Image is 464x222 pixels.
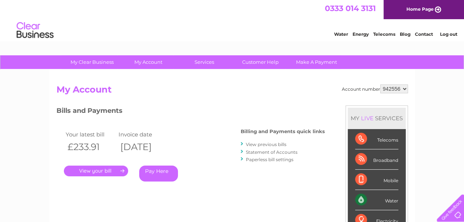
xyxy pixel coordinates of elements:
div: Account number [342,84,408,93]
div: Broadband [355,149,398,170]
td: Your latest bill [64,129,117,139]
a: Services [174,55,235,69]
img: logo.png [16,19,54,42]
div: Mobile [355,170,398,190]
h4: Billing and Payments quick links [241,129,325,134]
a: Customer Help [230,55,291,69]
td: Invoice date [117,129,170,139]
h3: Bills and Payments [56,105,325,118]
div: LIVE [360,115,375,122]
a: Contact [415,31,433,37]
a: My Clear Business [62,55,123,69]
div: MY SERVICES [348,108,406,129]
th: £233.91 [64,139,117,155]
a: Make A Payment [286,55,347,69]
a: Pay Here [139,166,178,181]
a: My Account [118,55,179,69]
a: Statement of Accounts [246,149,298,155]
div: Clear Business is a trading name of Verastar Limited (registered in [GEOGRAPHIC_DATA] No. 3667643... [58,4,407,36]
a: Blog [400,31,410,37]
a: Log out [440,31,457,37]
a: . [64,166,128,176]
a: Energy [353,31,369,37]
h2: My Account [56,84,408,98]
div: Telecoms [355,129,398,149]
a: Telecoms [373,31,395,37]
div: Water [355,190,398,210]
th: [DATE] [117,139,170,155]
a: View previous bills [246,142,286,147]
a: 0333 014 3131 [325,4,376,13]
a: Paperless bill settings [246,157,293,162]
a: Water [334,31,348,37]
